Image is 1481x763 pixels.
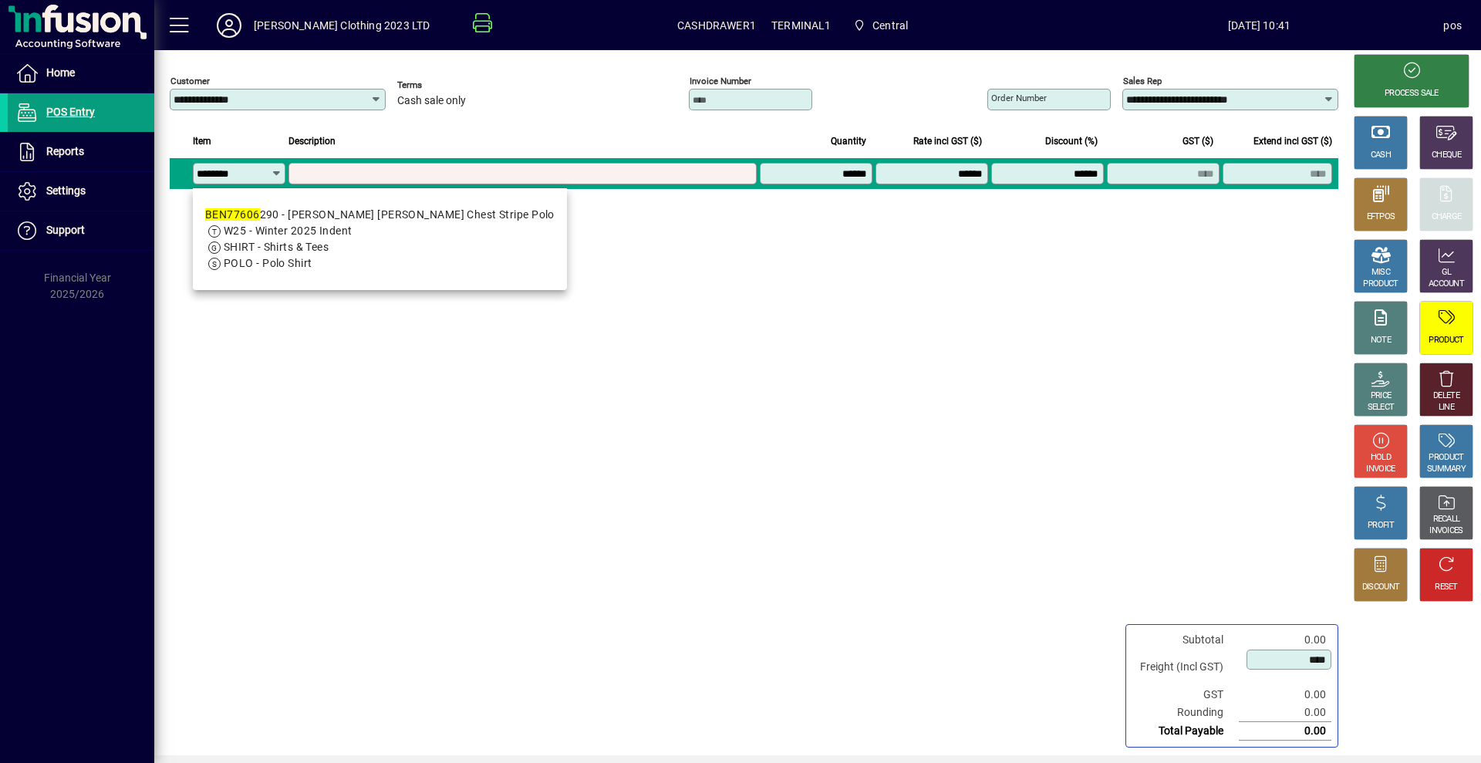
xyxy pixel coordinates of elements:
[254,13,430,38] div: [PERSON_NAME] Clothing 2023 LTD
[847,12,915,39] span: Central
[1371,390,1392,402] div: PRICE
[1132,722,1239,741] td: Total Payable
[204,12,254,39] button: Profile
[1253,133,1332,150] span: Extend incl GST ($)
[1427,464,1466,475] div: SUMMARY
[1045,133,1098,150] span: Discount (%)
[1182,133,1213,150] span: GST ($)
[205,208,260,221] em: BEN77606
[1429,525,1462,537] div: INVOICES
[224,241,329,253] span: SHIRT - Shirts & Tees
[193,194,567,284] mat-option: BEN77606290 - Ben Sherman Chest Stripe Polo
[872,13,908,38] span: Central
[771,13,832,38] span: TERMINAL1
[991,93,1047,103] mat-label: Order number
[1132,704,1239,722] td: Rounding
[1432,150,1461,161] div: CHEQUE
[690,76,751,86] mat-label: Invoice number
[1368,402,1395,414] div: SELECT
[1435,582,1458,593] div: RESET
[46,224,85,236] span: Support
[1363,279,1398,290] div: PRODUCT
[46,145,84,157] span: Reports
[1367,211,1395,223] div: EFTPOS
[1371,335,1391,346] div: NOTE
[46,106,95,118] span: POS Entry
[397,80,490,90] span: Terms
[831,133,866,150] span: Quantity
[193,133,211,150] span: Item
[1132,649,1239,686] td: Freight (Incl GST)
[8,133,154,171] a: Reports
[8,172,154,211] a: Settings
[1371,452,1391,464] div: HOLD
[224,225,353,237] span: W25 - Winter 2025 Indent
[8,54,154,93] a: Home
[1239,686,1331,704] td: 0.00
[1385,88,1439,100] div: PROCESS SALE
[1429,279,1464,290] div: ACCOUNT
[224,257,312,269] span: POLO - Polo Shirt
[397,95,466,107] span: Cash sale only
[8,211,154,250] a: Support
[1429,452,1463,464] div: PRODUCT
[46,184,86,197] span: Settings
[1239,722,1331,741] td: 0.00
[288,133,336,150] span: Description
[1366,464,1395,475] div: INVOICE
[170,76,210,86] mat-label: Customer
[677,13,756,38] span: CASHDRAWER1
[1443,13,1462,38] div: pos
[1239,704,1331,722] td: 0.00
[1239,631,1331,649] td: 0.00
[1442,267,1452,279] div: GL
[46,66,75,79] span: Home
[1371,150,1391,161] div: CASH
[1132,631,1239,649] td: Subtotal
[1439,402,1454,414] div: LINE
[1433,390,1459,402] div: DELETE
[1123,76,1162,86] mat-label: Sales rep
[1432,211,1462,223] div: CHARGE
[1132,686,1239,704] td: GST
[913,133,982,150] span: Rate incl GST ($)
[1371,267,1390,279] div: MISC
[1429,335,1463,346] div: PRODUCT
[205,207,555,223] div: 290 - [PERSON_NAME] [PERSON_NAME] Chest Stripe Polo
[1075,13,1444,38] span: [DATE] 10:41
[1362,582,1399,593] div: DISCOUNT
[1433,514,1460,525] div: RECALL
[1368,520,1394,532] div: PROFIT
